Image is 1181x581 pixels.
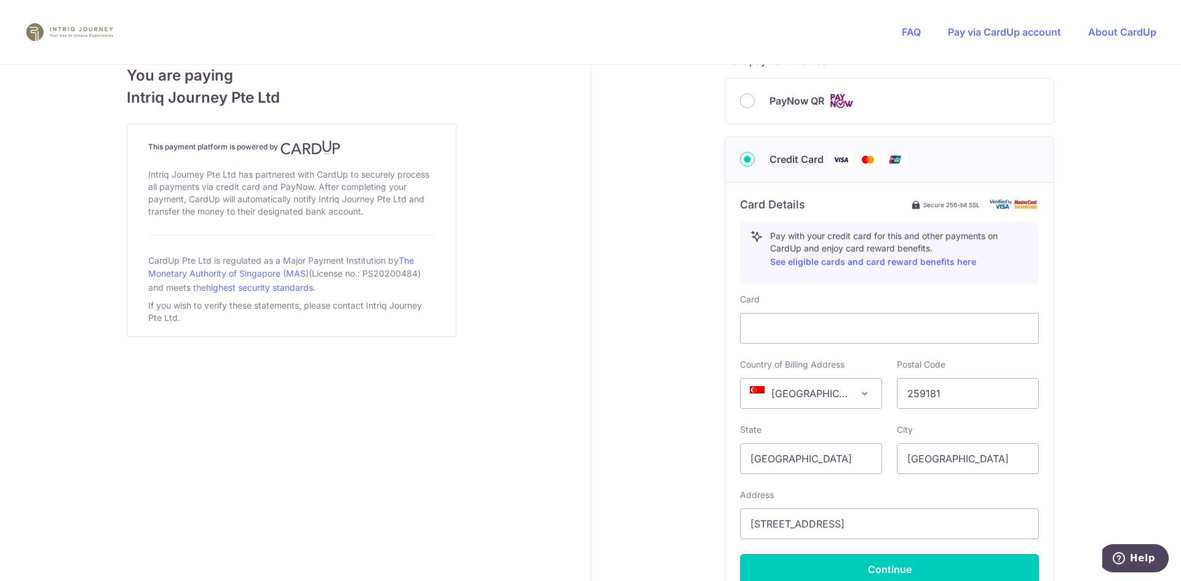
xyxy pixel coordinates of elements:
img: Mastercard [856,152,880,167]
label: Address [740,489,774,501]
a: See eligible cards and card reward benefits here [770,256,976,267]
img: CardUp [280,140,341,155]
a: FAQ [902,26,921,38]
img: Visa [829,152,853,167]
div: Intriq Journey Pte Ltd has partnered with CardUp to securely process all payments via credit card... [148,166,435,220]
a: About CardUp [1088,26,1156,38]
label: State [740,424,761,436]
span: Intriq Journey Pte Ltd [127,87,456,109]
img: Cards logo [829,93,854,109]
input: Example 123456 [897,378,1039,409]
span: Singapore [741,379,881,408]
a: highest security standards [206,282,313,293]
iframe: Opens a widget where you can find more information [1102,544,1169,575]
iframe: Secure card payment input frame [750,321,1028,336]
span: Credit Card [769,152,824,167]
a: Pay via CardUp account [948,26,1061,38]
div: PayNow QR Cards logo [740,93,1039,109]
div: Credit Card Visa Mastercard Union Pay [740,152,1039,167]
span: You are paying [127,65,456,87]
img: Union Pay [883,152,907,167]
span: PayNow QR [769,93,824,108]
div: CardUp Pte Ltd is regulated as a Major Payment Institution by (License no.: PS20200484) and meets... [148,250,435,297]
label: Card [740,293,760,306]
div: If you wish to verify these statements, please contact Intriq Journey Pte Ltd. [148,297,435,326]
label: City [897,424,913,436]
img: card secure [990,199,1039,210]
h4: This payment platform is powered by [148,140,435,155]
label: Postal Code [897,358,945,371]
p: Pay with your credit card for this and other payments on CardUp and enjoy card reward benefits. [770,230,1028,269]
h6: Card Details [740,197,805,212]
label: Country of Billing Address [740,358,845,371]
span: Secure 256-bit SSL [923,200,980,210]
span: Singapore [740,378,882,409]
